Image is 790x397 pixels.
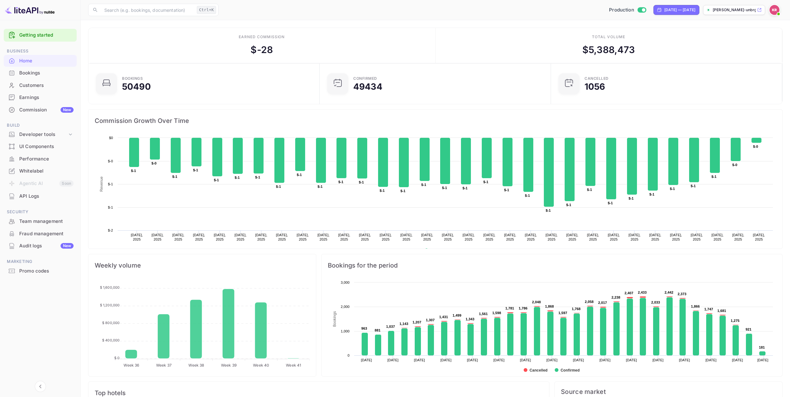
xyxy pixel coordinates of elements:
[587,233,599,241] text: [DATE], 2025
[572,307,580,311] text: 1,768
[679,358,690,362] text: [DATE]
[19,143,74,150] div: UI Components
[19,218,74,225] div: Team management
[757,358,769,362] text: [DATE]
[704,307,713,311] text: 1,747
[649,192,654,196] text: $-1
[546,209,551,212] text: $-1
[652,358,664,362] text: [DATE]
[122,77,143,80] div: Bookings
[380,189,385,192] text: $-1
[670,187,675,191] text: $-1
[426,318,435,322] text: 1,307
[483,180,488,184] text: $-1
[101,4,194,16] input: Search (e.g. bookings, documentation)
[95,116,776,126] span: Commission Growth Over Time
[4,104,77,116] div: CommissionNew
[558,311,567,315] text: 1,597
[19,32,74,39] a: Getting started
[545,233,558,241] text: [DATE], 2025
[4,228,77,239] a: Fraud management
[592,34,625,40] div: Total volume
[442,233,454,241] text: [DATE], 2025
[421,183,426,187] text: $-1
[607,7,648,14] div: Switch to Sandbox mode
[608,233,620,241] text: [DATE], 2025
[4,141,77,152] a: UI Components
[4,67,77,79] div: Bookings
[494,358,505,362] text: [DATE]
[691,305,700,308] text: 1,866
[505,306,514,310] text: 1,781
[525,233,537,241] text: [DATE], 2025
[4,209,77,215] span: Security
[598,301,607,305] text: 2,017
[4,153,77,165] a: Performance
[131,233,143,241] text: [DATE], 2025
[678,292,686,296] text: 2,373
[239,34,285,40] div: Earned commission
[467,358,478,362] text: [DATE]
[4,129,77,140] div: Developer tools
[4,122,77,129] span: Build
[4,258,77,265] span: Marketing
[492,311,501,315] text: 1,598
[61,107,74,113] div: New
[19,168,74,175] div: Whitelabel
[276,185,281,188] text: $-1
[328,260,776,270] span: Bookings for the period
[353,82,382,91] div: 49434
[431,248,446,253] text: Revenue
[753,145,758,148] text: $-0
[19,230,74,237] div: Fraud management
[19,242,74,250] div: Audit logs
[440,358,452,362] text: [DATE]
[297,233,309,241] text: [DATE], 2025
[587,188,592,192] text: $-1
[670,233,682,241] text: [DATE], 2025
[439,315,448,319] text: 1,431
[732,233,744,241] text: [DATE], 2025
[19,156,74,163] div: Performance
[214,233,226,241] text: [DATE], 2025
[318,185,323,188] text: $-1
[4,79,77,92] div: Customers
[413,320,421,324] text: 1,207
[599,358,611,362] text: [DATE]
[608,201,613,205] text: $-1
[746,327,752,331] text: 921
[255,233,267,241] text: [DATE], 2025
[172,233,184,241] text: [DATE], 2025
[151,233,164,241] text: [DATE], 2025
[4,79,77,91] a: Customers
[504,188,509,192] text: $-1
[102,321,120,325] tspan: $ 800,000
[561,368,580,372] text: Confirmed
[193,233,205,241] text: [DATE], 2025
[108,228,113,232] text: $-2
[387,358,399,362] text: [DATE]
[341,329,350,333] text: 1,000
[359,233,371,241] text: [DATE], 2025
[19,131,67,138] div: Developer tools
[483,233,495,241] text: [DATE], 2025
[453,314,461,317] text: 1,499
[573,358,584,362] text: [DATE]
[400,233,413,241] text: [DATE], 2025
[400,189,405,193] text: $-1
[172,175,177,178] text: $-1
[759,345,765,349] text: 181
[731,319,739,323] text: 1,275
[19,82,74,89] div: Customers
[400,322,408,326] text: 1,143
[361,358,372,362] text: [DATE]
[717,309,726,313] text: 1,681
[375,328,381,332] text: 881
[4,190,77,202] a: API Logs
[566,233,578,241] text: [DATE], 2025
[530,368,548,372] text: Cancelled
[234,233,246,241] text: [DATE], 2025
[649,233,661,241] text: [DATE], 2025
